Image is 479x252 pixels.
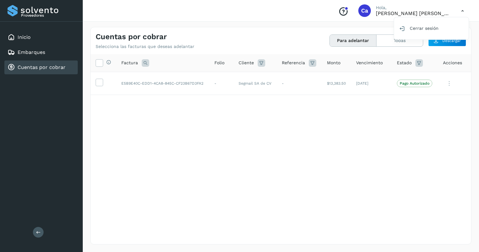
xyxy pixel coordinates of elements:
a: Cuentas por cobrar [18,64,66,70]
div: Cuentas por cobrar [4,60,78,74]
div: Inicio [4,30,78,44]
p: Proveedores [21,13,75,18]
a: Embarques [18,49,45,55]
a: Inicio [18,34,31,40]
div: Embarques [4,45,78,59]
div: Cerrar sesión [394,22,469,34]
